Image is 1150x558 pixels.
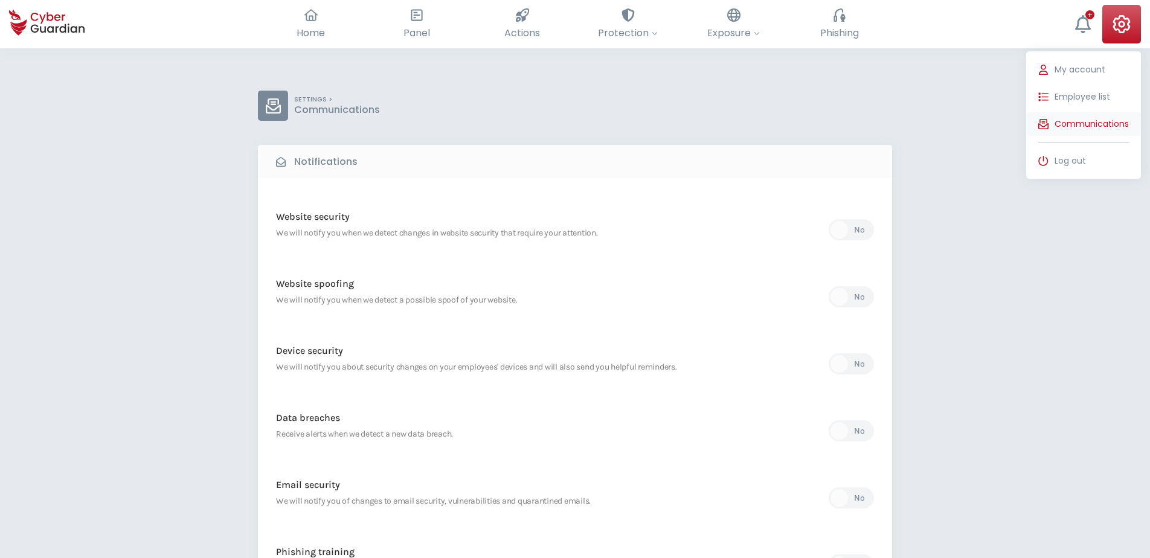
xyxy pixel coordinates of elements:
button: Exposure [681,5,786,43]
p: SETTINGS > [294,95,380,104]
h3: Email security [276,479,600,491]
div: No [854,358,865,370]
span: Actions [504,25,540,40]
button: Phishing [786,5,892,43]
span: Employee list [1055,91,1110,103]
button: No [829,219,874,240]
span: Home [297,25,325,40]
div: + [1085,10,1094,19]
span: Phishing [820,25,859,40]
button: No [829,420,874,441]
p: We will notify you when we detect changes in website security that require your attention. [276,227,607,251]
div: No [854,290,865,303]
span: Log out [1055,155,1086,167]
p: We will notify you about security changes on your employees' devices and will also send you helpf... [276,361,686,385]
button: No [829,487,874,508]
button: No [829,353,874,374]
span: Panel [403,25,430,40]
h3: Data breaches [276,412,462,424]
b: Notifications [294,155,358,169]
div: No [854,425,865,437]
button: Log out [1026,149,1141,173]
span: Protection [598,25,658,40]
h3: Website spoofing [276,278,526,290]
h3: Phishing training [276,546,649,558]
div: No [854,223,865,236]
button: Protection [575,5,681,43]
button: My accountEmployee listCommunicationsLog out [1102,5,1141,43]
p: We will notify you when we detect a possible spoof of your website. [276,294,526,318]
span: My account [1055,63,1105,76]
span: Exposure [707,25,760,40]
span: Communications [1055,118,1129,130]
button: Employee list [1026,85,1141,109]
button: Communications [1026,112,1141,136]
button: Panel [364,5,469,43]
p: Communications [294,104,380,116]
button: My account [1026,57,1141,82]
h3: Device security [276,345,686,357]
button: No [829,286,874,307]
p: We will notify you of changes to email security, vulnerabilities and quarantined emails. [276,495,600,519]
h3: Website security [276,211,607,223]
button: Actions [469,5,575,43]
p: Receive alerts when we detect a new data breach. [276,428,462,452]
div: No [854,492,865,504]
button: Home [258,5,364,43]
